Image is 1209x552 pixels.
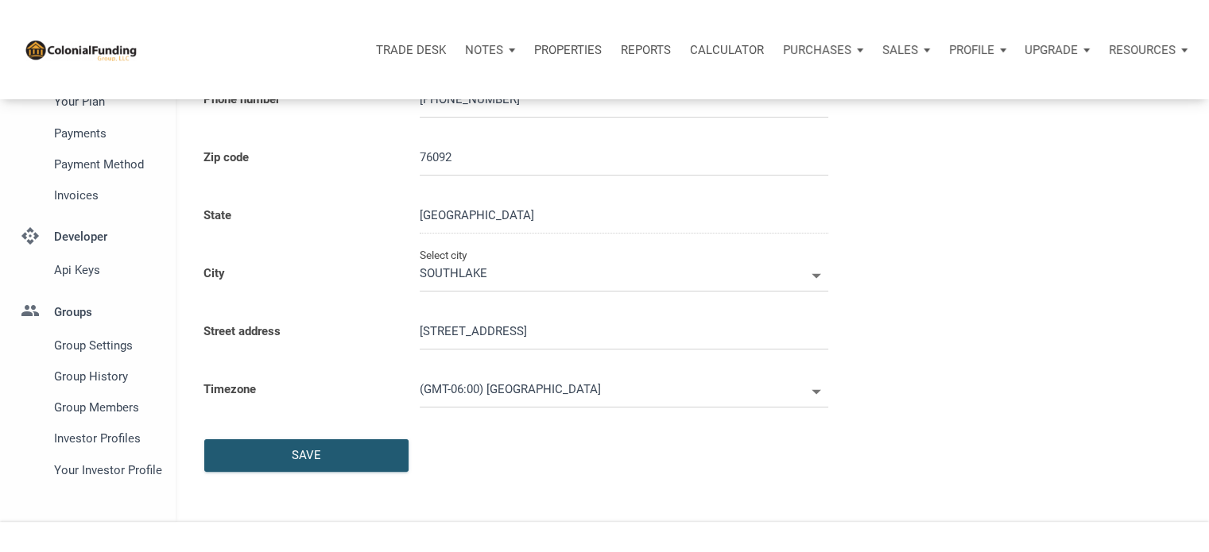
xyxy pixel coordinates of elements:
[366,26,455,74] button: Trade Desk
[12,255,164,286] a: Api keys
[12,361,164,392] a: Group History
[940,26,1016,74] button: Profile
[12,423,164,454] a: Investor Profiles
[420,245,467,264] label: Select city
[12,454,164,485] a: Your Investor Profile
[292,446,321,465] div: Save
[54,461,157,480] span: Your Investor Profile
[54,92,157,111] span: Your plan
[192,245,408,303] label: City
[1099,26,1197,74] button: Resources
[420,82,828,118] input: Phone number
[192,71,408,129] label: Phone number
[525,26,611,74] a: Properties
[455,26,525,74] button: Notes
[783,43,851,57] p: Purchases
[12,118,164,149] a: Payments
[12,330,164,361] a: Group Settings
[611,26,680,74] button: Reports
[420,140,828,176] input: Zip code
[54,261,157,280] span: Api keys
[773,26,873,74] button: Purchases
[12,392,164,423] a: Group Members
[376,43,446,57] p: Trade Desk
[12,87,164,118] a: Your plan
[873,26,940,74] button: Sales
[534,43,602,57] p: Properties
[1109,43,1176,57] p: Resources
[1015,26,1099,74] button: Upgrade
[54,336,157,355] span: Group Settings
[680,26,773,74] a: Calculator
[54,429,157,448] span: Investor Profiles
[465,43,503,57] p: Notes
[192,361,408,419] label: Timezone
[420,314,828,349] input: Street address
[192,187,408,245] label: State
[621,43,671,57] p: Reports
[12,149,164,179] a: Payment Method
[54,124,157,143] span: Payments
[690,43,764,57] p: Calculator
[54,155,157,174] span: Payment Method
[1025,43,1078,57] p: Upgrade
[192,303,408,361] label: Street address
[24,38,138,61] img: NoteUnlimited
[54,186,157,205] span: Invoices
[949,43,994,57] p: Profile
[420,198,828,234] input: Select state
[192,129,408,187] label: Zip code
[12,179,164,210] a: Invoices
[204,439,409,472] button: Save
[882,43,918,57] p: Sales
[54,367,157,386] span: Group History
[54,398,157,417] span: Group Members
